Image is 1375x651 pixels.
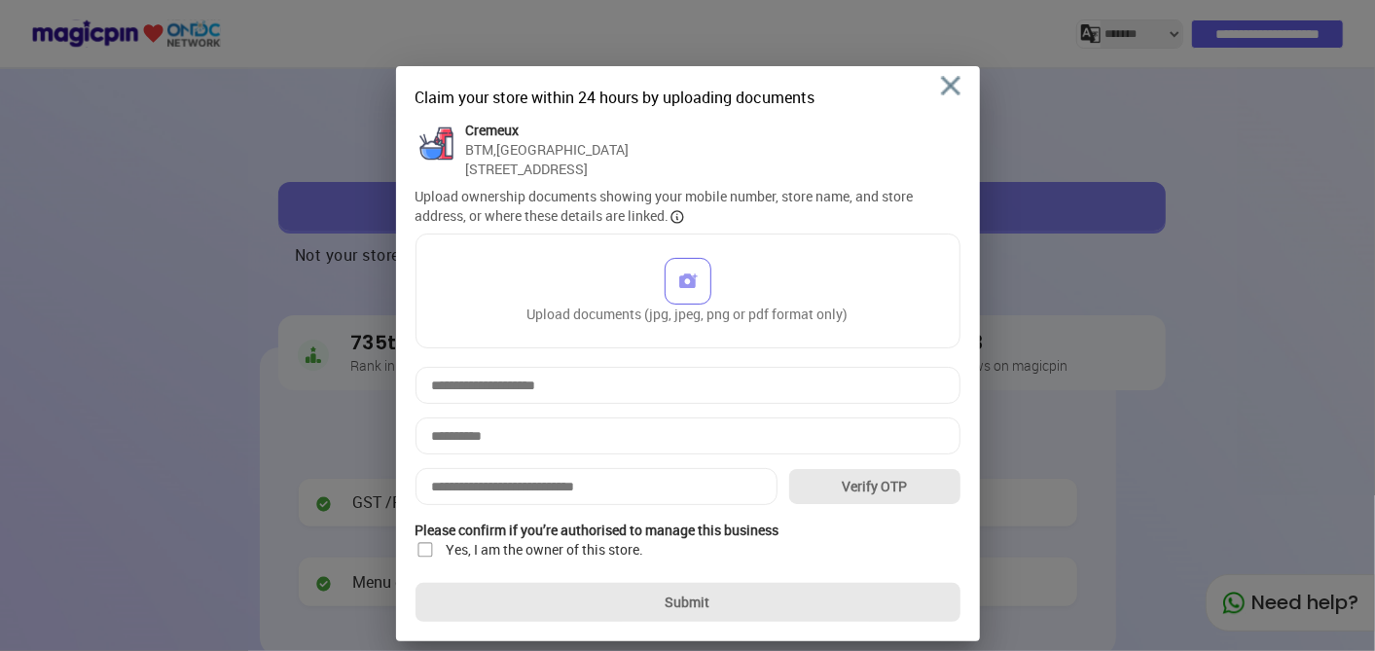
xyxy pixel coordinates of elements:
[447,540,644,560] div: Yes, I am the owner of this store.
[466,160,630,179] div: [STREET_ADDRESS]
[416,540,435,560] img: home-delivery-unchecked-checkbox-icon.f10e6f61.svg
[416,187,960,226] div: Upload ownership documents showing your mobile number, store name, and store address, or where th...
[416,521,960,540] div: Please confirm if you’re authorised to manage this business
[527,258,849,324] div: Upload documents (jpg, jpeg, png or pdf format only)
[941,76,960,95] img: 8zTxi7IzMsfkYqyYgBgfvSHvmzQA9juT1O3mhMgBDT8p5s20zMZ2JbefE1IEBlkXHwa7wAFxGwdILBLhkAAAAASUVORK5CYII=
[677,271,699,292] img: addImagePurple.157471a2.svg
[416,86,960,109] div: Claim your store within 24 hours by uploading documents
[416,121,458,163] img: 4Tfm5FcuBdp-fftZ9k5PFQH6tGHzZydxjnTERkVA3M00avNoUdj7QfV_sb3GLrQqZSW6_6f6iyFzqvrDWe8DQyQLj50
[466,121,630,140] div: Cremeux
[789,469,960,504] button: Verify OTP
[466,140,630,160] div: BTM , [GEOGRAPHIC_DATA]
[416,583,960,622] button: Submit
[669,209,685,225] img: informationCircleBlack.2195f373.svg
